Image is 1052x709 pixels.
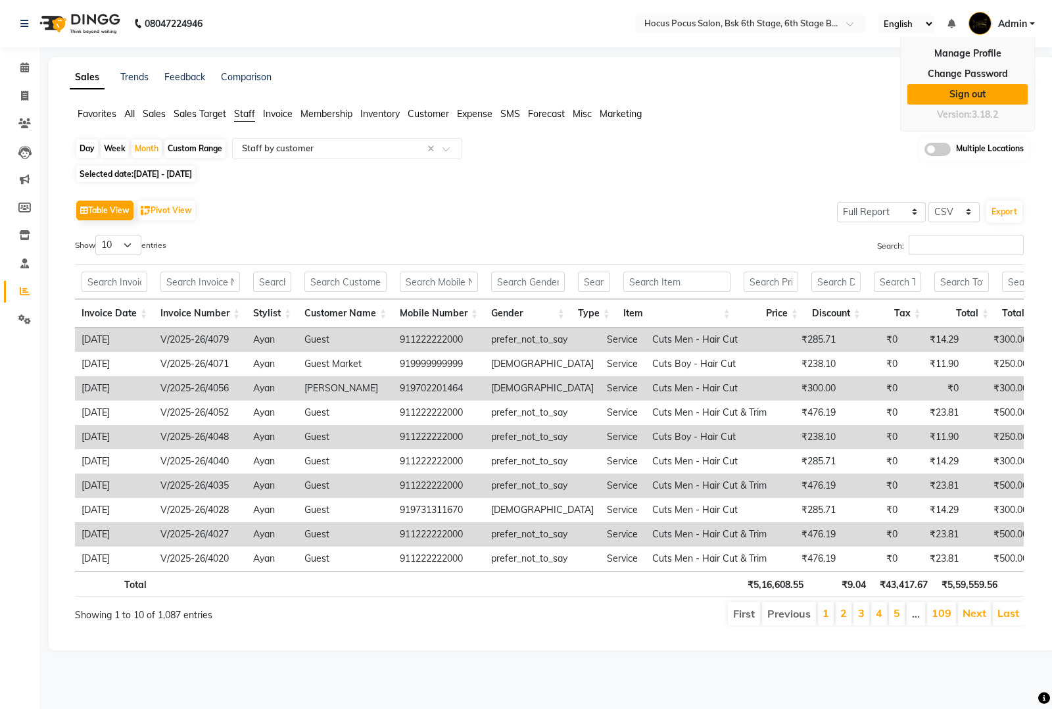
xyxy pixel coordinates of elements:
[485,376,600,401] td: [DEMOGRAPHIC_DATA]
[304,272,387,292] input: Search Customer Name
[298,449,393,474] td: Guest
[904,376,965,401] td: ₹0
[154,352,247,376] td: V/2025-26/4071
[823,606,829,620] a: 1
[298,425,393,449] td: Guest
[75,449,154,474] td: [DATE]
[298,401,393,425] td: Guest
[858,606,865,620] a: 3
[928,299,995,328] th: Total: activate to sort column ascending
[263,108,293,120] span: Invoice
[965,376,1034,401] td: ₹300.00
[600,498,646,522] td: Service
[744,272,798,292] input: Search Price
[965,425,1034,449] td: ₹250.00
[907,43,1028,64] a: Manage Profile
[894,606,900,620] a: 5
[600,401,646,425] td: Service
[298,376,393,401] td: [PERSON_NAME]
[247,474,298,498] td: Ayan
[623,272,730,292] input: Search Item
[154,449,247,474] td: V/2025-26/4040
[82,272,147,292] input: Search Invoice Date
[646,328,773,352] td: Cuts Men - Hair Cut
[247,449,298,474] td: Ayan
[600,522,646,547] td: Service
[234,108,255,120] span: Staff
[573,108,592,120] span: Misc
[247,425,298,449] td: Ayan
[904,401,965,425] td: ₹23.81
[965,547,1034,571] td: ₹500.00
[393,474,485,498] td: 911222222000
[75,401,154,425] td: [DATE]
[842,352,904,376] td: ₹0
[646,449,773,474] td: Cuts Men - Hair Cut
[600,474,646,498] td: Service
[965,449,1034,474] td: ₹300.00
[842,328,904,352] td: ₹0
[75,522,154,547] td: [DATE]
[76,201,133,220] button: Table View
[965,401,1034,425] td: ₹500.00
[75,235,166,255] label: Show entries
[528,108,565,120] span: Forecast
[485,498,600,522] td: [DEMOGRAPHIC_DATA]
[904,522,965,547] td: ₹23.81
[904,449,965,474] td: ₹14.29
[737,299,805,328] th: Price: activate to sort column ascending
[646,547,773,571] td: Cuts Men - Hair Cut & Trim
[907,84,1028,105] a: Sign out
[247,401,298,425] td: Ayan
[646,522,773,547] td: Cuts Men - Hair Cut & Trim
[137,201,195,220] button: Pivot View
[773,352,842,376] td: ₹238.10
[485,352,600,376] td: [DEMOGRAPHIC_DATA]
[393,498,485,522] td: 919731311670
[247,328,298,352] td: Ayan
[75,425,154,449] td: [DATE]
[247,352,298,376] td: Ayan
[485,328,600,352] td: prefer_not_to_say
[842,401,904,425] td: ₹0
[965,498,1034,522] td: ₹300.00
[874,272,921,292] input: Search Tax
[485,425,600,449] td: prefer_not_to_say
[600,376,646,401] td: Service
[400,272,478,292] input: Search Mobile Number
[95,235,141,255] select: Showentries
[298,498,393,522] td: Guest
[154,376,247,401] td: V/2025-26/4056
[867,299,928,328] th: Tax: activate to sort column ascending
[965,522,1034,547] td: ₹500.00
[773,547,842,571] td: ₹476.19
[773,328,842,352] td: ₹285.71
[842,425,904,449] td: ₹0
[646,425,773,449] td: Cuts Boy - Hair Cut
[247,522,298,547] td: Ayan
[485,522,600,547] td: prefer_not_to_say
[805,299,867,328] th: Discount: activate to sort column ascending
[773,474,842,498] td: ₹476.19
[965,474,1034,498] td: ₹500.00
[646,474,773,498] td: Cuts Men - Hair Cut & Trim
[131,139,162,158] div: Month
[75,547,154,571] td: [DATE]
[485,547,600,571] td: prefer_not_to_say
[101,139,129,158] div: Week
[141,206,151,216] img: pivot.png
[811,272,861,292] input: Search Discount
[842,498,904,522] td: ₹0
[998,17,1027,31] span: Admin
[75,498,154,522] td: [DATE]
[408,108,449,120] span: Customer
[393,376,485,401] td: 919702201464
[578,272,610,292] input: Search Type
[164,139,226,158] div: Custom Range
[76,139,98,158] div: Day
[571,299,617,328] th: Type: activate to sort column ascending
[247,498,298,522] td: Ayan
[298,352,393,376] td: Guest Market
[298,299,393,328] th: Customer Name: activate to sort column ascending
[485,299,571,328] th: Gender: activate to sort column ascending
